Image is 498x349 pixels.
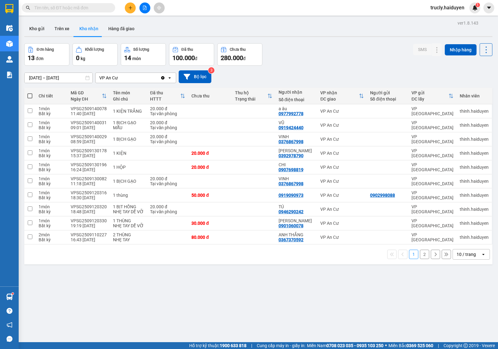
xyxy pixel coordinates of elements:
[150,139,185,144] div: Tại văn phòng
[317,88,367,104] th: Toggle SortBy
[411,190,453,200] div: VP [GEOGRAPHIC_DATA]
[71,148,107,153] div: VPSG2509130178
[71,195,107,200] div: 18:30 [DATE]
[320,90,359,95] div: VP nhận
[39,223,64,228] div: Bất kỳ
[370,193,395,198] div: 0902998088
[39,181,64,186] div: Bất kỳ
[150,97,180,101] div: HTTT
[220,343,247,348] strong: 1900 633 818
[74,21,103,36] button: Kho nhận
[71,237,107,242] div: 16:43 [DATE]
[132,56,141,61] span: món
[191,151,229,156] div: 20.000 đ
[279,223,303,228] div: 0901060078
[113,223,144,228] div: NHẸ TAY DỄ VỠ
[150,176,185,181] div: 20.000 đ
[133,47,149,52] div: Số lượng
[413,44,432,55] button: SMS
[191,93,229,98] div: Chưa thu
[257,342,305,349] span: Cung cấp máy in - giấy in:
[235,90,267,95] div: Thu hộ
[483,2,494,13] button: caret-down
[7,336,12,342] span: message
[113,204,144,209] div: 1 BỊT HỒNG
[71,209,107,214] div: 18:48 [DATE]
[124,54,131,62] span: 14
[320,123,364,128] div: VP An Cư
[39,120,64,125] div: 1 món
[71,162,107,167] div: VPSG2509130196
[208,67,214,73] sup: 3
[37,47,54,52] div: Đơn hàng
[150,181,185,186] div: Tại văn phòng
[113,109,144,114] div: 1 KIỆN TRẮNG
[411,106,453,116] div: VP [GEOGRAPHIC_DATA]
[411,120,453,130] div: VP [GEOGRAPHIC_DATA]
[179,70,211,83] button: Bộ lọc
[154,2,165,13] button: aim
[113,179,144,184] div: 1 BỊCH GẠO
[113,237,144,242] div: NHẸ TAY
[39,93,64,98] div: Chi tiết
[279,204,314,209] div: TÚ
[71,111,107,116] div: 11:40 [DATE]
[320,109,364,114] div: VP An Cư
[39,139,64,144] div: Bất kỳ
[191,235,229,240] div: 80.000 đ
[460,93,489,98] div: Nhân viên
[251,342,252,349] span: |
[279,125,303,130] div: 0919424440
[6,25,13,31] img: warehouse-icon
[5,4,13,13] img: logo-vxr
[113,151,144,156] div: 1 KIỆN
[28,54,35,62] span: 13
[445,44,477,55] button: Nhập hàng
[457,251,476,257] div: 10 / trang
[73,43,118,66] button: Khối lượng0kg
[71,134,107,139] div: VPSG2509140029
[320,207,364,212] div: VP An Cư
[81,56,85,61] span: kg
[370,97,405,101] div: Số điện thoại
[460,109,489,114] div: thinh.haiduyen
[169,43,214,66] button: Đã thu100.000đ
[320,179,364,184] div: VP An Cư
[279,167,303,172] div: 0907698819
[172,54,195,62] span: 100.000
[71,204,107,209] div: VPSG2509120320
[217,43,262,66] button: Chưa thu280.000đ
[150,134,185,139] div: 20.000 đ
[408,88,457,104] th: Toggle SortBy
[6,72,13,78] img: solution-icon
[113,232,144,237] div: 2 THÙNG
[150,209,185,214] div: Tại văn phòng
[320,151,364,156] div: VP An Cư
[143,6,147,10] span: file-add
[411,148,453,158] div: VP [GEOGRAPHIC_DATA]
[6,56,13,63] img: warehouse-icon
[481,252,486,257] svg: open
[320,193,364,198] div: VP An Cư
[118,75,119,81] input: Selected VP An Cư.
[411,204,453,214] div: VP [GEOGRAPHIC_DATA]
[39,134,64,139] div: 1 món
[99,75,118,81] div: VP An Cư
[71,90,102,95] div: Mã GD
[279,90,314,95] div: Người nhận
[411,162,453,172] div: VP [GEOGRAPHIC_DATA]
[113,97,144,101] div: Ghi chú
[279,193,303,198] div: 0919090973
[7,308,12,314] span: question-circle
[113,120,144,130] div: 1 BỊCH GẠO MẪU
[320,165,364,170] div: VP An Cư
[243,56,246,61] span: đ
[476,3,480,7] sup: 1
[113,218,144,223] div: 1 THÙNG
[39,162,64,167] div: 1 món
[71,176,107,181] div: VPSG2509130082
[113,193,144,198] div: 1 thùng
[7,322,12,328] span: notification
[279,176,314,181] div: VINH
[460,179,489,184] div: thinh.haiduyen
